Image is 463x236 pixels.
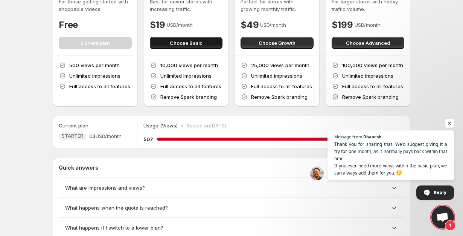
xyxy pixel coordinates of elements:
[434,186,446,199] span: Reply
[69,61,120,69] p: 500 views per month
[342,72,393,80] p: Unlimited impressions
[167,21,193,29] p: USD/month
[59,164,404,172] p: Quick answers
[69,72,120,80] p: Unlimited impressions
[150,37,223,49] button: Choose Basic
[346,39,390,47] span: Choose Advanced
[445,220,455,231] span: 1
[355,21,381,29] p: USD/month
[170,39,203,47] span: Choose Basic
[251,93,308,101] p: Remove Spark branding
[241,19,259,31] h4: $49
[59,19,78,31] h4: Free
[65,224,163,231] span: What happens if I switch to a lower plan?
[332,19,353,31] h4: $199
[59,122,88,129] h5: Current plan
[150,19,165,31] h4: $19
[363,135,381,139] span: Dhanesh
[160,83,221,90] p: Full access to all features
[160,72,212,80] p: Unlimited impressions
[332,37,405,49] button: Choose Advanced
[65,204,168,211] span: What happens when the quota is reached?
[181,122,184,129] p: •
[431,206,454,228] div: Open chat
[187,122,226,129] p: Resets on [DATE]
[160,93,217,101] p: Remove Spark branding
[342,83,403,90] p: Full access to all features
[342,93,399,101] p: Remove Spark branding
[62,133,83,139] span: STARTER
[143,122,178,129] p: Usage (Views)
[160,61,218,69] p: 10,000 views per month
[251,61,309,69] p: 25,000 views per month
[342,61,403,69] p: 100,000 views per month
[334,135,362,139] span: Message from
[241,37,314,49] button: Choose Growth
[259,39,295,47] span: Choose Growth
[251,72,302,80] p: Unlimited impressions
[334,141,447,176] span: Thank you for sharing that. We’d suggest giving it a try for one month, as it normally pays back ...
[260,21,286,29] p: USD/month
[65,184,145,192] span: What are impressions and views?
[143,135,153,143] h5: 507
[69,83,130,90] p: Full access to all features
[251,83,312,90] p: Full access to all features
[89,132,122,140] span: 0$ USD/month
